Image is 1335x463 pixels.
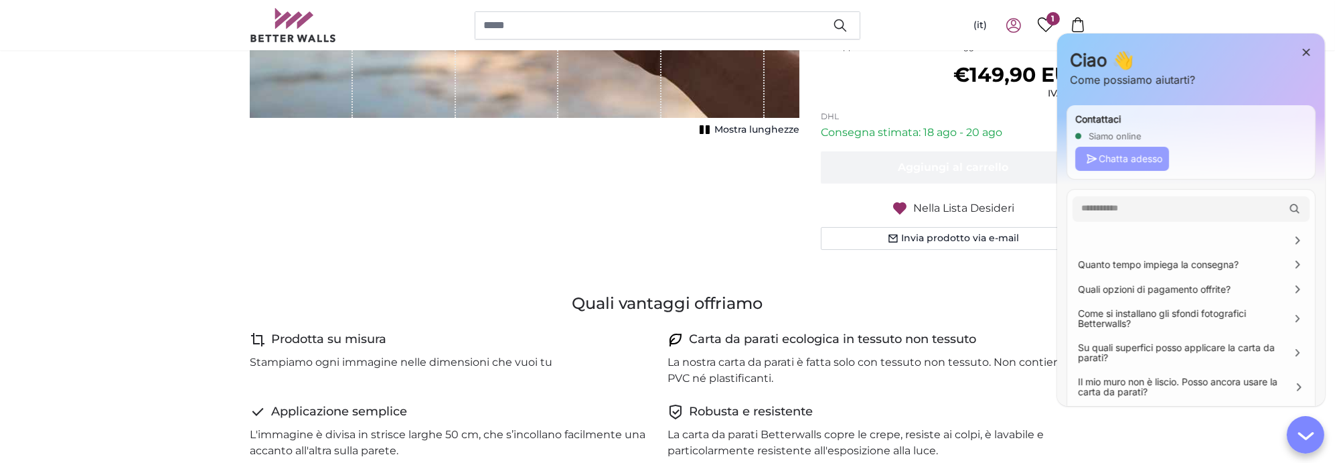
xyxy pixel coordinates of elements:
[1046,12,1060,25] span: 1
[1287,416,1324,454] button: Close chatbox
[250,354,552,371] p: Stampiamo ogni immagine nelle dimensioni che vuoi tu
[696,121,799,139] button: Mostra lunghezze
[1075,147,1169,171] button: Chatta adesso
[821,125,1085,141] p: Consegna stimata: 18 ago - 20 ago
[953,87,1085,101] div: IVA incl.
[271,330,386,349] h4: Prodotta su misura
[963,13,998,38] button: (it)
[1073,277,1310,302] div: Quali opzioni di pagamento offrite?
[1078,343,1291,362] p: Su quali superfici posso applicare la carta da parati?
[250,427,657,459] p: L'immagine è divisa in strisce larghe 50 cm, che s’incollano facilmente una accanto all'altra sul...
[689,403,813,421] h4: Robusta e resistente
[1078,309,1291,328] p: Come si installano gli sfondi fotografici Betterwalls?
[821,200,1085,216] button: Nella Lista Desideri
[1075,114,1307,125] div: Contattaci
[1073,336,1310,370] div: Su quali superfici posso applicare la carta da parati?
[1073,253,1310,277] div: Quanto tempo impiega la consegna?
[821,111,1085,122] p: DHL
[821,151,1085,184] button: Aggiungi al carrello
[1073,370,1310,404] div: Il mio muro non è liscio. Posso ancora usare la carta da parati?
[250,293,1085,314] h3: Quali vantaggi offriamo
[1070,74,1195,86] div: Come possiamo aiutarti?
[1078,377,1293,397] p: Il mio muro non è liscio. Posso ancora usare la carta da parati?
[1070,50,1195,70] div: Ciao 👋
[689,330,976,349] h4: Carta da parati ecologica in tessuto non tessuto
[714,123,799,137] span: Mostra lunghezze
[1083,152,1162,166] span: Chatta adesso
[953,62,1085,87] span: €149,90 EUR
[667,354,1075,387] p: La nostra carta da parati è fatta solo con tessuto non tessuto. Non contiene PVC né plastificanti.
[250,8,337,42] img: Betterwalls
[898,161,1008,174] span: Aggiungi al carrello
[1089,131,1142,141] h4: Siamo online
[821,227,1085,250] button: Invia prodotto via e-mail
[1078,260,1291,270] p: Quanto tempo impiega la consegna?
[1078,285,1291,295] p: Quali opzioni di pagamento offrite?
[1073,302,1310,336] div: Come si installano gli sfondi fotografici Betterwalls?
[667,427,1075,459] p: La carta da parati Betterwalls copre le crepe, resiste ai colpi, è lavabile e particolarmente res...
[913,200,1014,216] span: Nella Lista Desideri
[271,403,407,421] h4: Applicazione semplice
